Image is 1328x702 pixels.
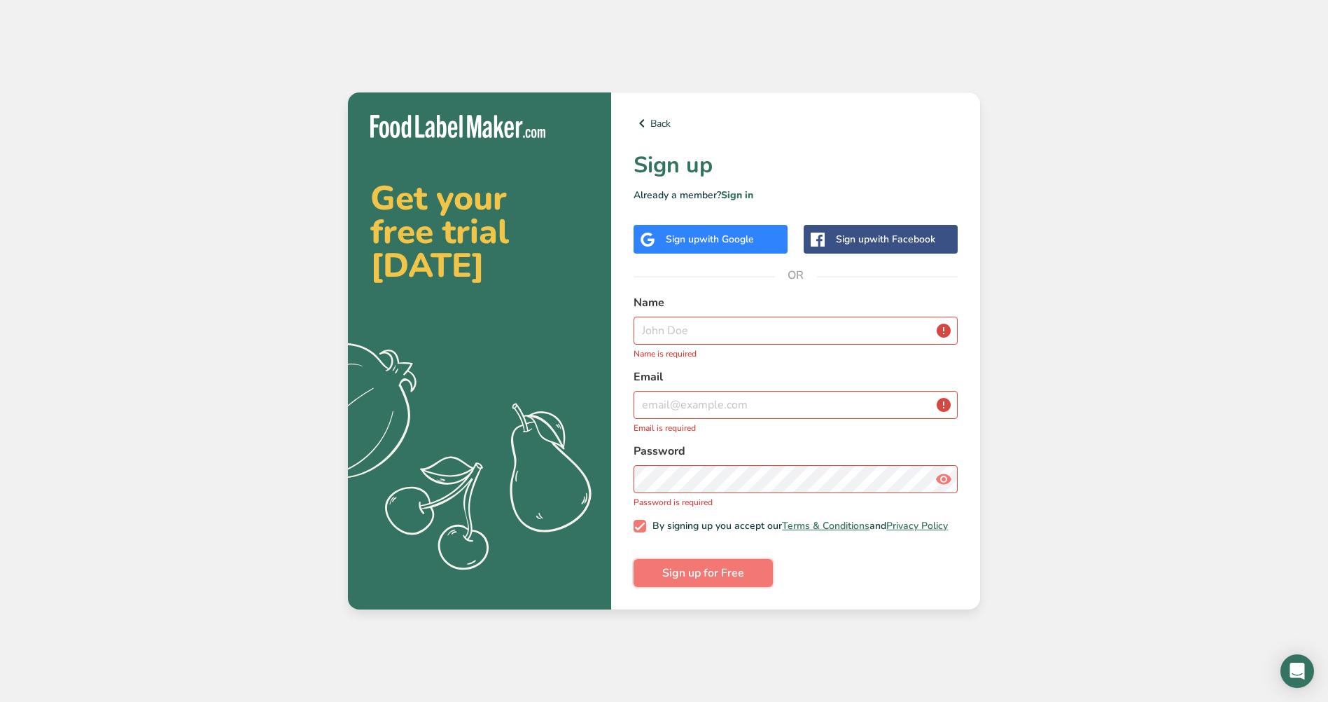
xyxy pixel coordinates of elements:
[370,181,589,282] h2: Get your free trial [DATE]
[775,254,817,296] span: OR
[782,519,869,532] a: Terms & Conditions
[869,233,935,246] span: with Facebook
[886,519,948,532] a: Privacy Policy
[662,565,744,581] span: Sign up for Free
[634,496,958,509] p: Password is required
[634,294,958,311] label: Name
[646,520,949,532] span: By signing up you accept our and
[721,188,753,202] a: Sign in
[836,232,935,247] div: Sign up
[699,233,754,246] span: with Google
[370,115,545,138] img: Food Label Maker
[634,347,958,360] p: Name is required
[634,115,958,132] a: Back
[634,369,958,385] label: Email
[634,149,958,182] h1: Sign up
[634,188,958,202] p: Already a member?
[634,422,958,434] p: Email is required
[634,391,958,419] input: email@example.com
[666,232,754,247] div: Sign up
[634,443,958,460] label: Password
[634,317,958,345] input: John Doe
[1280,654,1314,688] div: Open Intercom Messenger
[634,559,773,587] button: Sign up for Free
